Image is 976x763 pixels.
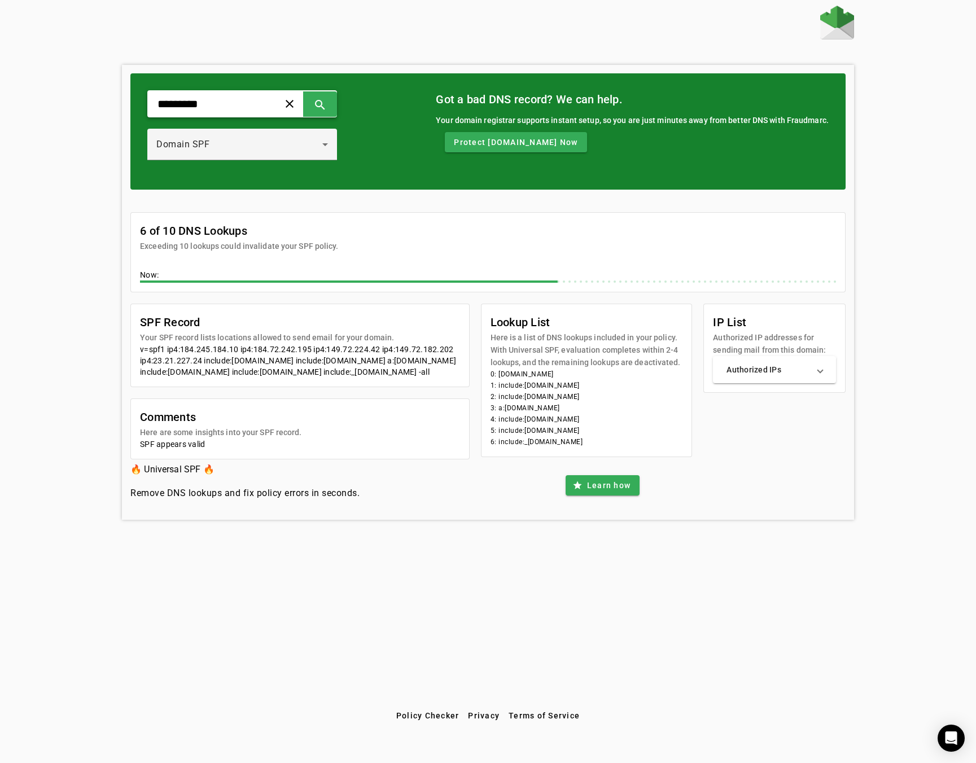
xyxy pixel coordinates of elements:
mat-expansion-panel-header: Authorized IPs [713,356,836,383]
li: 2: include:[DOMAIN_NAME] [491,391,683,402]
div: Now: [140,269,836,283]
mat-card-title: Lookup List [491,313,683,331]
li: 6: include:_[DOMAIN_NAME] [491,436,683,448]
span: Terms of Service [509,711,580,720]
mat-card-title: Got a bad DNS record? We can help. [436,90,829,108]
span: Learn how [587,480,631,491]
mat-card-title: SPF Record [140,313,394,331]
mat-card-subtitle: Here are some insights into your SPF record. [140,426,301,438]
li: 0: [DOMAIN_NAME] [491,369,683,380]
button: Privacy [463,705,504,726]
li: 1: include:[DOMAIN_NAME] [491,380,683,391]
mat-card-subtitle: Authorized IP addresses for sending mail from this domain: [713,331,836,356]
img: Fraudmarc Logo [820,6,854,40]
div: Open Intercom Messenger [938,725,965,752]
mat-card-subtitle: Exceeding 10 lookups could invalidate your SPF policy. [140,240,338,252]
div: v=spf1 ip4:184.245.184.10 ip4:184.72.242.195 ip4:149.72.224.42 ip4:149.72.182.202 ip4:23.21.227.2... [140,344,459,378]
li: 5: include:[DOMAIN_NAME] [491,425,683,436]
li: 3: a:[DOMAIN_NAME] [491,402,683,414]
mat-card-subtitle: Here is a list of DNS lookups included in your policy. With Universal SPF, evaluation completes w... [491,331,683,369]
mat-card-title: 6 of 10 DNS Lookups [140,222,338,240]
button: Protect [DOMAIN_NAME] Now [445,132,587,152]
h3: 🔥 Universal SPF 🔥 [130,462,360,477]
div: SPF appears valid [140,438,459,450]
span: Policy Checker [396,711,459,720]
mat-panel-title: Authorized IPs [726,364,809,375]
a: Home [820,6,854,42]
span: Privacy [468,711,500,720]
button: Learn how [566,475,640,495]
span: Protect [DOMAIN_NAME] Now [454,137,577,148]
mat-card-title: Comments [140,408,301,426]
mat-card-title: IP List [713,313,836,331]
span: Domain SPF [156,139,209,150]
li: 4: include:[DOMAIN_NAME] [491,414,683,425]
mat-card-subtitle: Your SPF record lists locations allowed to send email for your domain. [140,331,394,344]
h4: Remove DNS lookups and fix policy errors in seconds. [130,486,360,500]
button: Policy Checker [392,705,464,726]
button: Terms of Service [504,705,584,726]
div: Your domain registrar supports instant setup, so you are just minutes away from better DNS with F... [436,114,829,126]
